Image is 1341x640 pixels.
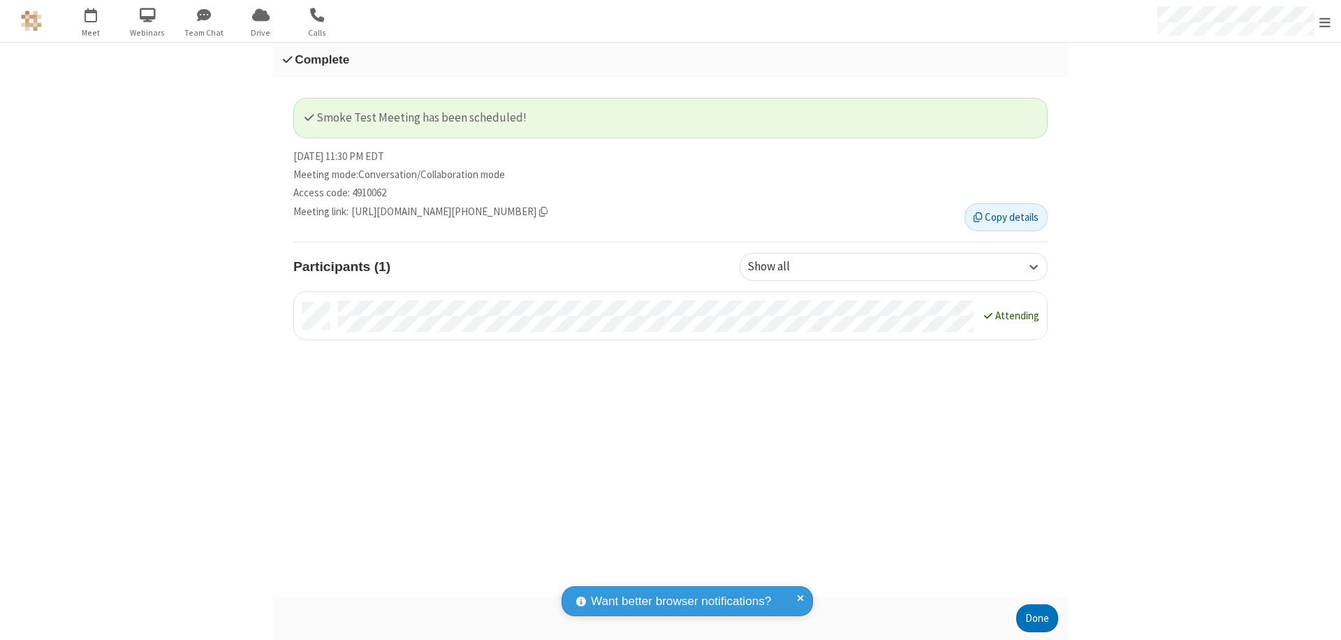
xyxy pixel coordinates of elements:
[1016,604,1058,632] button: Done
[293,204,349,220] span: Meeting link :
[122,27,174,39] span: Webinars
[178,27,230,39] span: Team Chat
[235,27,287,39] span: Drive
[965,203,1048,231] button: Copy details
[747,258,814,276] div: Show all
[293,149,384,165] span: [DATE] 11:30 PM EDT
[291,27,344,39] span: Calls
[283,53,1058,66] h3: Complete
[293,167,1048,183] li: Meeting mode : Conversation/Collaboration mode
[591,592,771,611] span: Want better browser notifications?
[293,253,729,280] h4: Participants (1)
[995,309,1039,322] span: Attending
[65,27,117,39] span: Meet
[305,110,527,125] span: Smoke Test Meeting has been scheduled!
[21,10,42,31] img: QA Selenium DO NOT DELETE OR CHANGE
[351,204,548,220] span: Copy meeting link
[293,185,1048,201] li: Access code: 4910062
